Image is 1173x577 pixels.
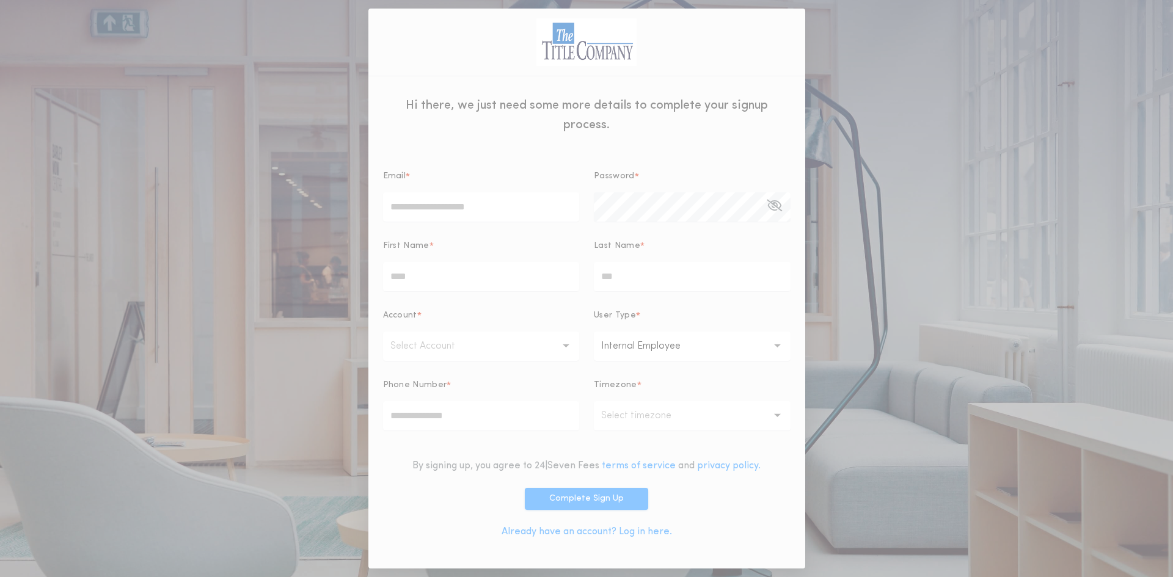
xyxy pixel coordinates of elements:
[383,262,580,291] input: First Name*
[502,527,672,537] a: Already have an account? Log in here.
[594,192,791,222] input: Password*
[536,18,637,65] img: logo
[594,401,791,430] button: Select timezone
[602,461,676,471] a: terms of service
[412,459,761,473] div: By signing up, you agree to 24|Seven Fees and
[390,339,475,354] p: Select Account
[383,240,429,252] p: First Name
[368,86,805,141] div: Hi there, we just need some more details to complete your signup process.
[383,401,580,430] input: Phone Number*
[594,379,637,391] p: Timezone
[383,379,447,391] p: Phone Number
[383,170,406,183] p: Email
[383,332,580,361] button: Select Account
[594,310,636,322] p: User Type
[601,408,691,423] p: Select timezone
[601,339,700,354] p: Internal Employee
[594,240,640,252] p: Last Name
[594,332,791,361] button: Internal Employee
[594,262,791,291] input: Last Name*
[697,461,761,471] a: privacy policy.
[525,488,648,510] button: Complete Sign Up
[767,192,782,222] button: Password*
[383,192,580,222] input: Email*
[383,310,417,322] p: Account
[594,170,635,183] p: Password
